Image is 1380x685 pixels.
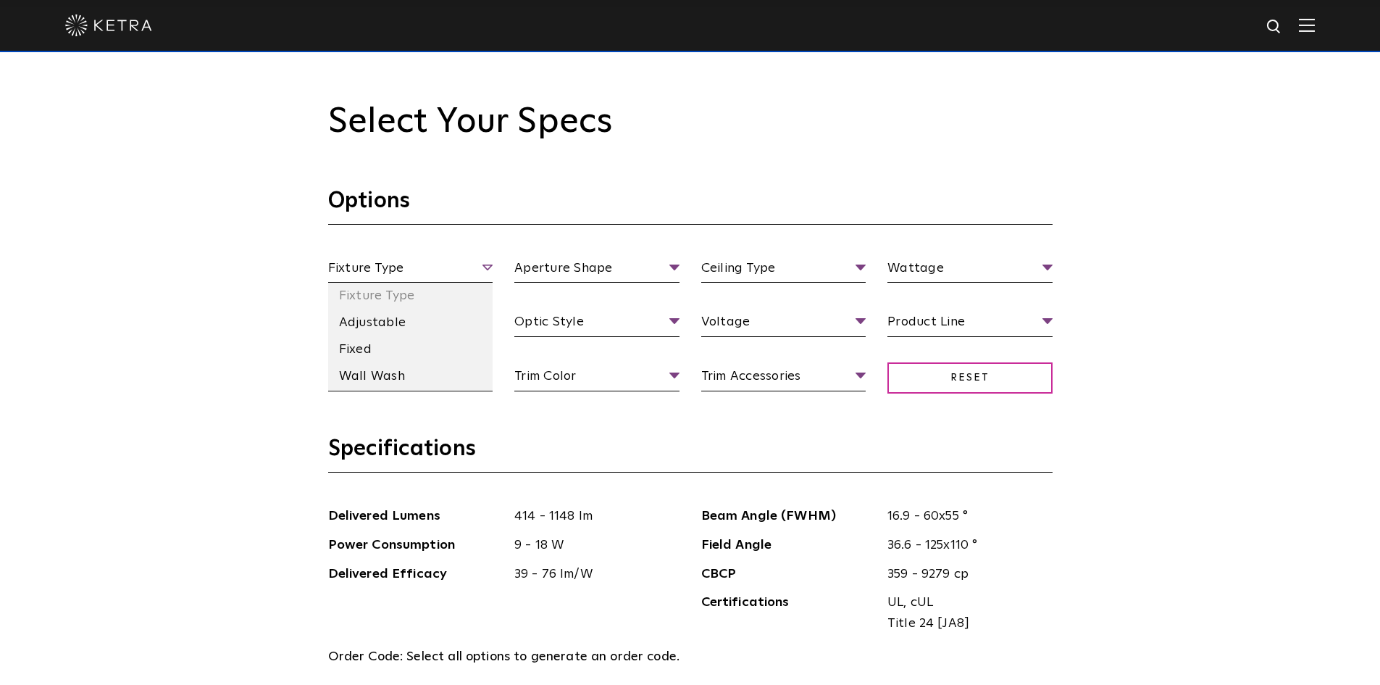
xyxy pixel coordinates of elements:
[328,336,493,363] li: Fixed
[701,564,877,585] span: CBCP
[701,506,877,527] span: Beam Angle (FWHM)
[65,14,152,36] img: ketra-logo-2019-white
[514,258,679,283] span: Aperture Shape
[328,187,1053,225] h3: Options
[503,535,679,556] span: 9 - 18 W
[701,258,866,283] span: Ceiling Type
[514,312,679,337] span: Optic Style
[701,592,877,634] span: Certifications
[701,312,866,337] span: Voltage
[1299,18,1315,32] img: Hamburger%20Nav.svg
[514,366,679,391] span: Trim Color
[328,283,493,310] li: Fixture Type
[503,564,679,585] span: 39 - 76 lm/W
[328,310,493,336] li: Adjustable
[877,535,1053,556] span: 36.6 - 125x110 °
[328,564,504,585] span: Delivered Efficacy
[877,506,1053,527] span: 16.9 - 60x55 °
[406,650,679,663] span: Select all options to generate an order code.
[503,506,679,527] span: 414 - 1148 lm
[877,564,1053,585] span: 359 - 9279 cp
[328,650,403,663] span: Order Code:
[1266,18,1284,36] img: search icon
[701,535,877,556] span: Field Angle
[887,258,1053,283] span: Wattage
[887,592,1042,613] span: UL, cUL
[701,366,866,391] span: Trim Accessories
[887,362,1053,394] span: Reset
[328,101,1053,144] h2: Select Your Specs
[887,613,1042,634] span: Title 24 [JA8]
[328,506,504,527] span: Delivered Lumens
[328,435,1053,473] h3: Specifications
[328,363,493,390] li: Wall Wash
[328,535,504,556] span: Power Consumption
[328,258,493,283] span: Fixture Type
[887,312,1053,337] span: Product Line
